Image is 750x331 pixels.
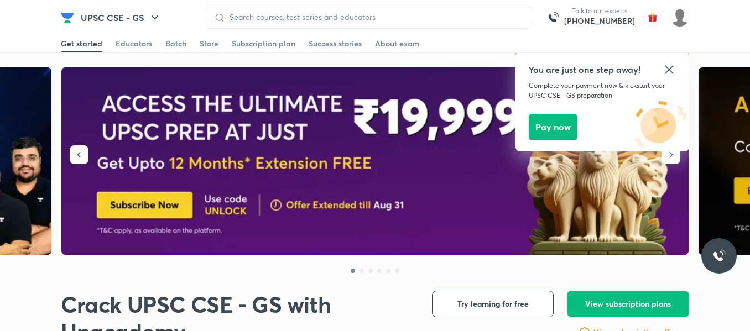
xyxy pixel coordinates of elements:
a: Get started [61,35,102,52]
p: Talk to our experts [564,7,635,15]
img: icon [632,101,689,150]
a: Store [200,35,218,52]
span: View subscription plans [585,298,671,309]
img: call-us [542,7,564,29]
button: Try learning for free [432,291,554,317]
button: Pay now [529,114,577,140]
h5: You are just one step away! [529,63,676,76]
a: Batch [165,35,186,52]
a: Subscription plan [232,35,295,52]
a: Success stories [309,35,362,52]
button: UPSC CSE - GS [74,7,168,29]
div: About exam [375,38,420,49]
a: [PHONE_NUMBER] [564,15,635,27]
img: avatar [644,9,662,27]
div: Get started [61,38,102,49]
img: ttu [712,249,726,262]
span: Try learning for free [457,298,529,309]
p: Complete your payment now & kickstart your UPSC CSE - GS preparation [529,81,676,101]
a: Educators [116,35,152,52]
div: Success stories [309,38,362,49]
img: Company Logo [61,11,74,24]
div: Subscription plan [232,38,295,49]
div: Educators [116,38,152,49]
input: Search courses, test series and educators [225,13,524,22]
a: About exam [375,35,420,52]
div: Store [200,38,218,49]
button: View subscription plans [567,291,689,317]
img: Yuvraj M [670,8,689,27]
div: Batch [165,38,186,49]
